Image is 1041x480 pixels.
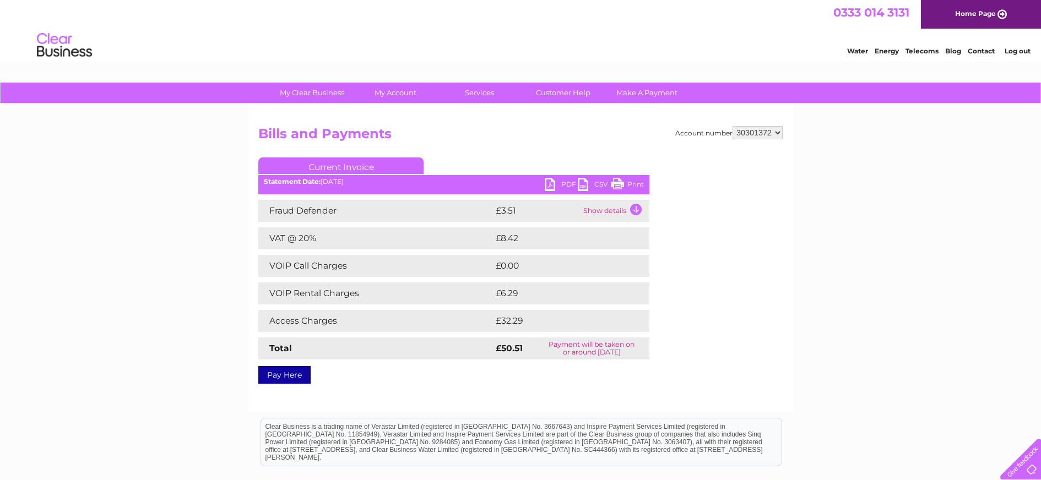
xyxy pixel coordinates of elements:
[578,178,611,194] a: CSV
[258,178,649,186] div: [DATE]
[267,83,357,103] a: My Clear Business
[875,47,899,55] a: Energy
[258,366,311,384] a: Pay Here
[493,282,623,304] td: £6.29
[581,200,649,222] td: Show details
[906,47,939,55] a: Telecoms
[258,157,424,174] a: Current Invoice
[258,255,493,277] td: VOIP Call Charges
[545,178,578,194] a: PDF
[493,200,581,222] td: £3.51
[493,227,623,249] td: £8.42
[36,29,93,62] img: logo.png
[611,178,644,194] a: Print
[518,83,609,103] a: Customer Help
[258,227,493,249] td: VAT @ 20%
[261,6,782,53] div: Clear Business is a trading name of Verastar Limited (registered in [GEOGRAPHIC_DATA] No. 3667643...
[264,177,321,186] b: Statement Date:
[258,200,493,222] td: Fraud Defender
[496,343,523,353] strong: £50.51
[258,310,493,332] td: Access Charges
[534,337,649,359] td: Payment will be taken on or around [DATE]
[434,83,525,103] a: Services
[258,282,493,304] td: VOIP Rental Charges
[1005,47,1031,55] a: Log out
[833,6,909,19] a: 0333 014 3131
[945,47,961,55] a: Blog
[269,343,292,353] strong: Total
[493,310,627,332] td: £32.29
[968,47,995,55] a: Contact
[847,47,868,55] a: Water
[675,126,783,139] div: Account number
[258,126,783,147] h2: Bills and Payments
[350,83,441,103] a: My Account
[493,255,624,277] td: £0.00
[601,83,692,103] a: Make A Payment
